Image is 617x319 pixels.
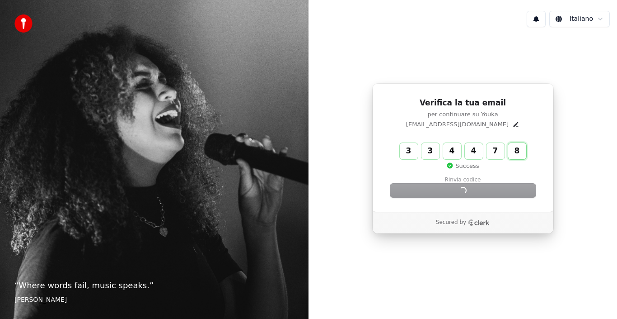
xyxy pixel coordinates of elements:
a: Clerk logo [468,219,490,226]
p: per continuare su Youka [390,110,536,119]
button: Edit [512,121,519,128]
h1: Verifica la tua email [390,98,536,109]
p: “ Where words fail, music speaks. ” [14,279,294,292]
input: Enter verification code [400,143,544,159]
img: youka [14,14,33,33]
p: Secured by [436,219,466,226]
p: Success [446,162,479,170]
footer: [PERSON_NAME] [14,295,294,305]
p: [EMAIL_ADDRESS][DOMAIN_NAME] [406,120,509,129]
